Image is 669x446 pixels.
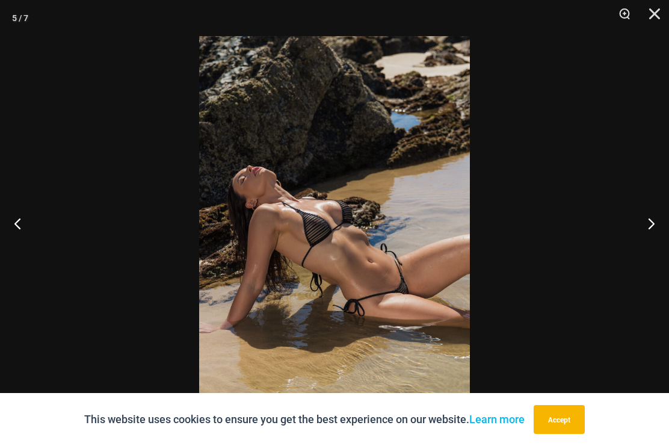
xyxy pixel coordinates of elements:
button: Next [624,193,669,253]
p: This website uses cookies to ensure you get the best experience on our website. [84,410,525,429]
img: Tide Lines Black 308 Tri Top 480 Micro 07 [199,36,470,442]
button: Accept [534,405,585,434]
div: 5 / 7 [12,9,28,27]
a: Learn more [469,413,525,426]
